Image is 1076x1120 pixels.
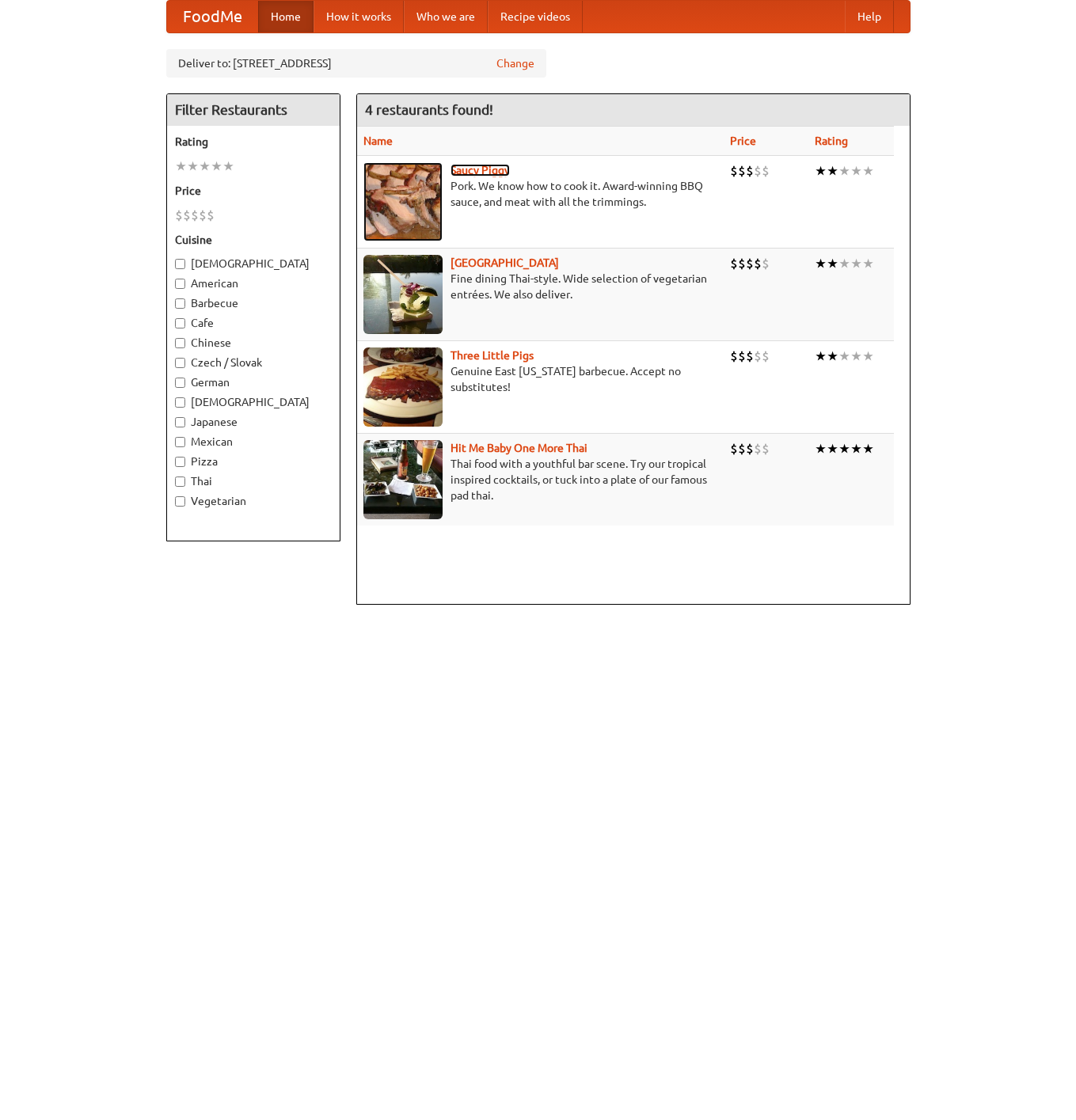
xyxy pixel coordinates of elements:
[363,162,443,241] img: saucy.jpg
[222,158,234,175] li: ★
[175,417,185,427] input: Japanese
[175,338,185,348] input: Chinese
[175,355,332,370] label: Czech / Slovak
[175,315,332,331] label: Cafe
[199,207,207,224] li: $
[175,358,185,368] input: Czech / Slovak
[738,255,746,272] li: $
[404,1,488,32] a: Who we are
[175,476,185,487] input: Thai
[815,135,848,147] a: Rating
[746,162,754,180] li: $
[175,434,332,450] label: Mexican
[827,255,838,272] li: ★
[730,255,738,272] li: $
[175,275,332,291] label: American
[363,255,443,334] img: satay.jpg
[451,442,587,454] a: Hit Me Baby One More Thai
[175,394,332,410] label: [DEMOGRAPHIC_DATA]
[845,1,894,32] a: Help
[762,347,770,365] li: $
[175,397,185,408] input: [DEMOGRAPHIC_DATA]
[183,207,191,224] li: $
[815,255,827,272] li: ★
[827,440,838,457] li: ★
[191,207,199,224] li: $
[451,256,559,269] a: [GEOGRAPHIC_DATA]
[738,162,746,180] li: $
[166,49,546,78] div: Deliver to: [STREET_ADDRESS]
[175,378,185,388] input: German
[862,347,874,365] li: ★
[850,440,862,457] li: ★
[754,347,762,365] li: $
[363,178,718,210] p: Pork. We know how to cook it. Award-winning BBQ sauce, and meat with all the trimmings.
[762,162,770,180] li: $
[175,158,187,175] li: ★
[746,255,754,272] li: $
[175,496,185,507] input: Vegetarian
[815,440,827,457] li: ★
[754,162,762,180] li: $
[167,94,340,126] h4: Filter Restaurants
[175,437,185,447] input: Mexican
[451,349,534,362] a: Three Little Pigs
[175,457,185,467] input: Pizza
[211,158,222,175] li: ★
[815,162,827,180] li: ★
[730,347,738,365] li: $
[850,255,862,272] li: ★
[199,158,211,175] li: ★
[827,347,838,365] li: ★
[862,162,874,180] li: ★
[730,135,756,147] a: Price
[738,440,746,457] li: $
[451,164,510,177] a: Saucy Piggy
[175,183,332,199] h5: Price
[363,440,443,519] img: babythai.jpg
[207,207,215,224] li: $
[175,207,183,224] li: $
[754,255,762,272] li: $
[496,55,534,71] a: Change
[363,456,718,503] p: Thai food with a youthful bar scene. Try our tropical inspired cocktails, or tuck into a plate of...
[258,1,314,32] a: Home
[738,347,746,365] li: $
[175,493,332,509] label: Vegetarian
[746,347,754,365] li: $
[187,158,199,175] li: ★
[862,440,874,457] li: ★
[838,347,850,365] li: ★
[175,473,332,489] label: Thai
[175,295,332,311] label: Barbecue
[488,1,583,32] a: Recipe videos
[175,298,185,309] input: Barbecue
[363,271,718,302] p: Fine dining Thai-style. Wide selection of vegetarian entrées. We also deliver.
[850,347,862,365] li: ★
[175,279,185,289] input: American
[754,440,762,457] li: $
[363,135,393,147] a: Name
[175,134,332,150] h5: Rating
[175,414,332,430] label: Japanese
[175,374,332,390] label: German
[363,363,718,395] p: Genuine East [US_STATE] barbecue. Accept no substitutes!
[730,162,738,180] li: $
[363,347,443,427] img: littlepigs.jpg
[175,454,332,469] label: Pizza
[862,255,874,272] li: ★
[838,440,850,457] li: ★
[730,440,738,457] li: $
[167,1,258,32] a: FoodMe
[827,162,838,180] li: ★
[815,347,827,365] li: ★
[314,1,404,32] a: How it works
[838,255,850,272] li: ★
[746,440,754,457] li: $
[175,232,332,248] h5: Cuisine
[175,259,185,269] input: [DEMOGRAPHIC_DATA]
[175,256,332,271] label: [DEMOGRAPHIC_DATA]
